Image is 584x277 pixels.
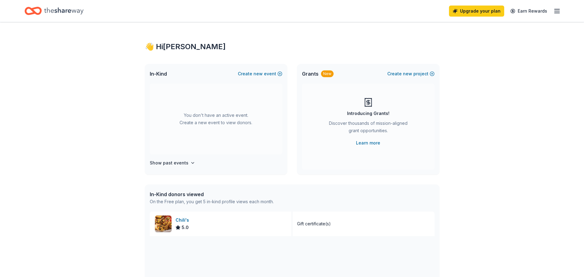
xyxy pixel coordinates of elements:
[297,220,331,228] div: Gift certificate(s)
[176,216,191,224] div: Chili's
[387,70,435,77] button: Createnewproject
[347,110,389,117] div: Introducing Grants!
[150,198,274,205] div: On the Free plan, you get 5 in-kind profile views each month.
[150,70,167,77] span: In-Kind
[356,139,380,147] a: Learn more
[145,42,439,52] div: 👋 Hi [PERSON_NAME]
[150,84,282,154] div: You don't have an active event. Create a new event to view donors.
[238,70,282,77] button: Createnewevent
[253,70,263,77] span: new
[150,191,274,198] div: In-Kind donors viewed
[25,4,83,18] a: Home
[150,159,195,167] button: Show past events
[182,224,189,231] span: 5.0
[507,6,551,17] a: Earn Rewards
[155,216,172,232] img: Image for Chili's
[302,70,319,77] span: Grants
[449,6,504,17] a: Upgrade your plan
[150,159,188,167] h4: Show past events
[403,70,412,77] span: new
[321,70,334,77] div: New
[327,120,410,137] div: Discover thousands of mission-aligned grant opportunities.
